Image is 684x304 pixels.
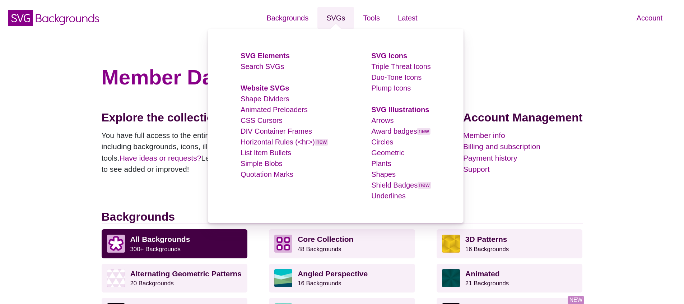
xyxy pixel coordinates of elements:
strong: All Backgrounds [130,235,190,243]
img: light purple and white alternating triangle pattern [107,269,125,287]
a: Member info [463,130,582,141]
a: Animated Preloaders [241,106,308,114]
a: Tools [354,7,389,29]
a: SVG Illustrations [371,106,429,114]
a: 3D Patterns16 Backgrounds [437,229,583,258]
a: Shape Dividers [241,95,289,103]
a: Website SVGs [241,84,289,92]
a: Support [463,163,582,175]
small: 300+ Backgrounds [130,246,181,253]
a: Search SVGs [241,63,284,70]
a: Payment history [463,152,582,164]
a: Underlines [371,192,406,200]
a: Shapes [371,170,396,178]
a: Triple Threat Icons [371,63,431,70]
img: green rave light effect animated background [442,269,460,287]
a: Horizontal Rules (<hr>)new [241,138,328,146]
a: Award badgesnew [371,127,431,135]
a: SVGs [317,7,354,29]
small: 16 Backgrounds [298,280,341,287]
span: new [418,182,431,189]
a: SVG Icons [371,52,407,60]
strong: Angled Perspective [298,270,368,278]
a: All Backgrounds 300+ Backgrounds [102,229,248,258]
h2: Backgrounds [102,210,583,224]
a: Simple Blobs [241,160,283,167]
a: Shield Badgesnew [371,181,431,189]
a: Alternating Geometric Patterns20 Backgrounds [102,264,248,293]
a: SVG Elements [241,52,290,60]
span: new [417,128,431,135]
a: Quotation Marks [241,170,293,178]
small: 20 Backgrounds [130,280,174,287]
a: Geometric [371,149,404,157]
small: 48 Backgrounds [298,246,341,253]
h1: Member Dashboard [102,65,583,90]
a: Backgrounds [257,7,317,29]
a: Plants [371,160,391,167]
a: Circles [371,138,393,146]
a: Latest [389,7,426,29]
a: Arrows [371,116,394,124]
strong: Animated [465,270,500,278]
a: Have ideas or requests? [120,154,201,162]
a: Billing and subscription [463,141,582,152]
h2: Explore the collection [102,111,299,124]
strong: Core Collection [298,235,353,243]
a: Plump Icons [371,84,411,92]
small: 16 Backgrounds [465,246,509,253]
img: fancy golden cube pattern [442,235,460,253]
strong: Alternating Geometric Patterns [130,270,242,278]
a: DIV Container Frames [241,127,312,135]
img: abstract landscape with sky mountains and water [274,269,292,287]
a: Angled Perspective16 Backgrounds [269,264,415,293]
a: Animated21 Backgrounds [437,264,583,293]
span: new [315,139,328,146]
h2: Account Management [463,111,582,124]
a: List Item Bullets [241,149,291,157]
a: Core Collection 48 Backgrounds [269,229,415,258]
a: Duo-Tone Icons [371,73,422,81]
a: Account [628,7,671,29]
p: You have full access to the entire library of graphics—including backgrounds, icons, illustration... [102,130,299,175]
strong: 3D Patterns [465,235,507,243]
a: CSS Cursors [241,116,283,124]
small: 21 Backgrounds [465,280,509,287]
